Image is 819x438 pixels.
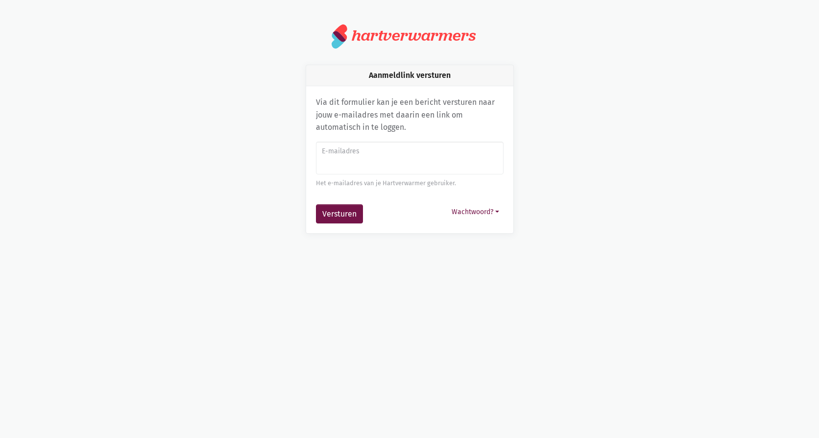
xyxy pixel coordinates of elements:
[447,204,504,219] button: Wachtwoord?
[316,142,504,224] form: Aanmeldlink versturen
[352,26,476,45] div: hartverwarmers
[306,65,513,86] div: Aanmeldlink versturen
[322,146,497,157] label: E-mailadres
[316,96,504,134] p: Via dit formulier kan je een bericht versturen naar jouw e-mailadres met daarin een link om autom...
[316,178,504,188] div: Het e-mailadres van je Hartverwarmer gebruiker.
[332,24,348,49] img: logo.svg
[332,24,487,49] a: hartverwarmers
[316,204,363,224] button: Versturen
